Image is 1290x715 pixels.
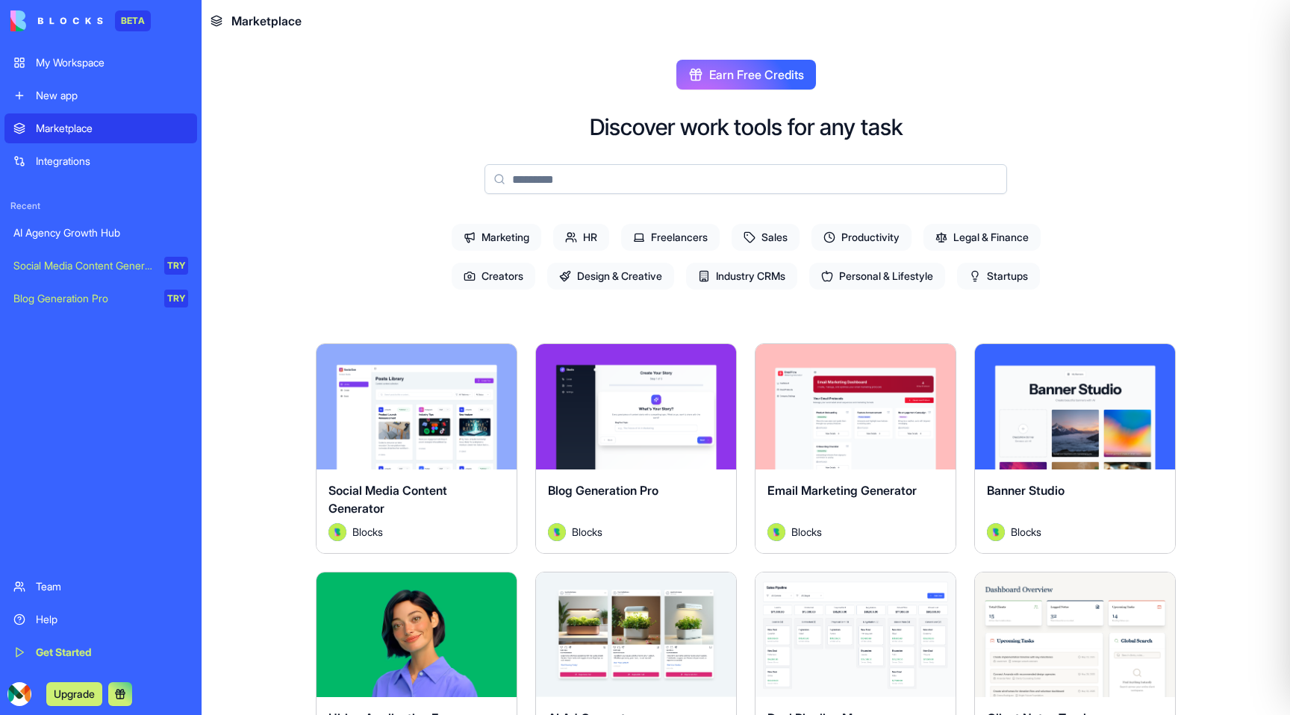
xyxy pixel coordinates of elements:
[755,343,956,554] a: Email Marketing GeneratorAvatarBlocks
[164,257,188,275] div: TRY
[115,10,151,31] div: BETA
[36,121,188,136] div: Marketplace
[548,523,566,541] img: Avatar
[13,258,154,273] div: Social Media Content Generator
[4,637,197,667] a: Get Started
[732,224,800,251] span: Sales
[621,224,720,251] span: Freelancers
[36,645,188,660] div: Get Started
[811,224,912,251] span: Productivity
[974,343,1176,554] a: Banner StudioAvatarBlocks
[36,579,188,594] div: Team
[231,12,302,30] span: Marketplace
[4,200,197,212] span: Recent
[13,225,188,240] div: AI Agency Growth Hub
[7,682,31,706] img: ACg8ocL9QCWQVzSr-OLB_Mi0O7HDjpkMy0Kxtn7QjNNHBvPezQrhI767=s96-c
[4,81,197,110] a: New app
[452,224,541,251] span: Marketing
[767,483,917,498] span: Email Marketing Generator
[767,523,785,541] img: Avatar
[4,572,197,602] a: Team
[547,263,674,290] span: Design & Creative
[36,154,188,169] div: Integrations
[328,523,346,541] img: Avatar
[548,483,658,498] span: Blog Generation Pro
[4,605,197,634] a: Help
[590,113,903,140] h2: Discover work tools for any task
[4,146,197,176] a: Integrations
[46,682,102,706] button: Upgrade
[809,263,945,290] span: Personal & Lifestyle
[709,66,804,84] span: Earn Free Credits
[676,60,816,90] button: Earn Free Credits
[4,48,197,78] a: My Workspace
[352,524,383,540] span: Blocks
[535,343,737,554] a: Blog Generation ProAvatarBlocks
[4,251,197,281] a: Social Media Content GeneratorTRY
[452,263,535,290] span: Creators
[923,224,1041,251] span: Legal & Finance
[36,55,188,70] div: My Workspace
[957,263,1040,290] span: Startups
[791,524,822,540] span: Blocks
[46,686,102,701] a: Upgrade
[36,88,188,103] div: New app
[4,113,197,143] a: Marketplace
[553,224,609,251] span: HR
[316,343,517,554] a: Social Media Content GeneratorAvatarBlocks
[10,10,151,31] a: BETA
[4,284,197,313] a: Blog Generation ProTRY
[13,291,154,306] div: Blog Generation Pro
[987,523,1005,541] img: Avatar
[987,483,1065,498] span: Banner Studio
[328,483,447,516] span: Social Media Content Generator
[4,218,197,248] a: AI Agency Growth Hub
[36,612,188,627] div: Help
[164,290,188,307] div: TRY
[572,524,602,540] span: Blocks
[686,263,797,290] span: Industry CRMs
[1011,524,1041,540] span: Blocks
[10,10,103,31] img: logo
